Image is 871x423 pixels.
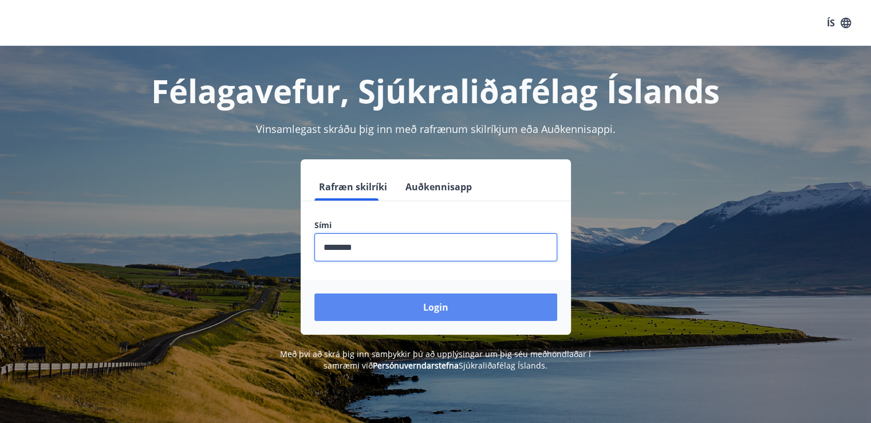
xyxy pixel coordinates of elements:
button: Login [314,293,557,321]
label: Sími [314,220,557,231]
a: Persónuverndarstefna [373,360,459,371]
span: Vinsamlegast skráðu þig inn með rafrænum skilríkjum eða Auðkennisappi. [256,122,616,136]
span: Með því að skrá þig inn samþykkir þú að upplýsingar um þig séu meðhöndlaðar í samræmi við Sjúkral... [280,348,591,371]
h1: Félagavefur, Sjúkraliðafélag Íslands [37,69,834,112]
button: Auðkennisapp [401,173,476,201]
button: Rafræn skilríki [314,173,392,201]
button: ÍS [821,13,857,33]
